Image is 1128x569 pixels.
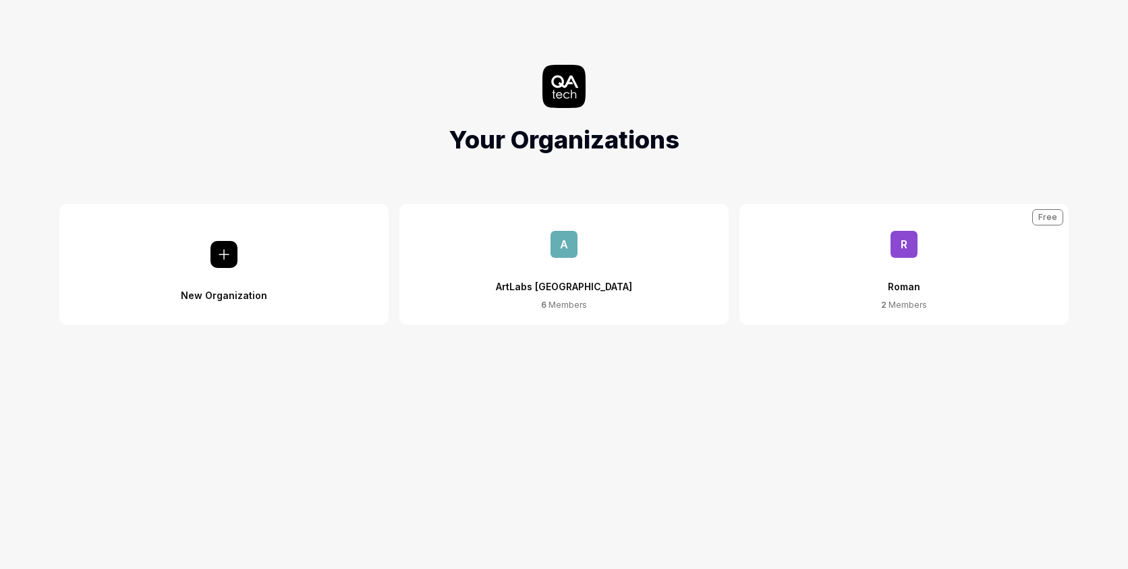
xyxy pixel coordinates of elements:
button: New Organization [59,204,389,325]
div: ArtLabs [GEOGRAPHIC_DATA] [496,258,632,299]
h1: Your Organizations [449,121,679,158]
button: AArtLabs [GEOGRAPHIC_DATA]6 Members [399,204,729,325]
div: Roman [888,258,920,299]
span: 2 [881,300,886,310]
span: 6 [541,300,546,310]
div: Free [1032,209,1063,225]
span: R [891,231,918,258]
div: Members [881,299,927,311]
div: New Organization [181,268,267,302]
button: RRoman2 MembersFree [739,204,1069,325]
div: Members [541,299,587,311]
span: A [551,231,577,258]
